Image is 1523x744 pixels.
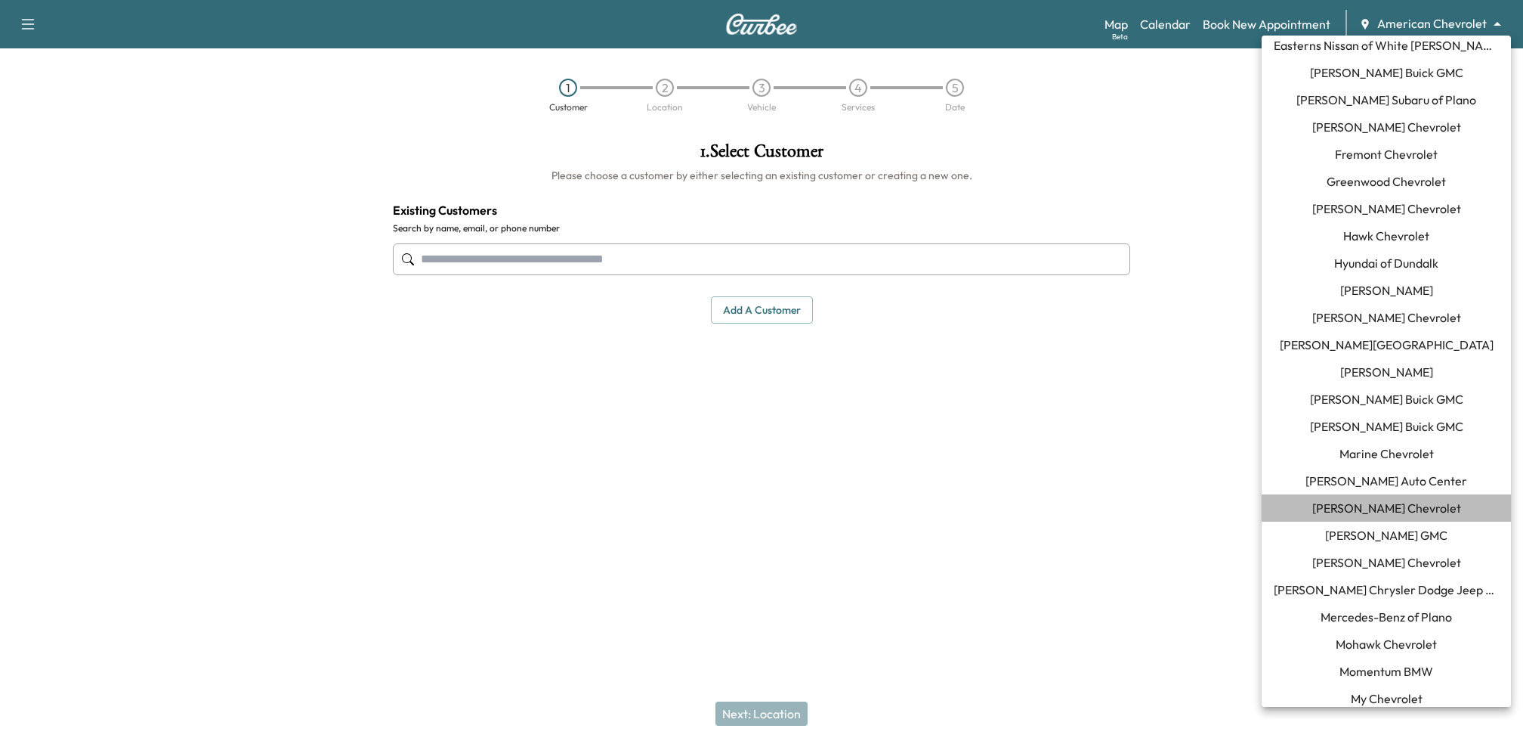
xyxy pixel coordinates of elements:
[1340,281,1433,299] span: [PERSON_NAME]
[1305,472,1467,490] span: [PERSON_NAME] Auto Center
[1336,635,1437,653] span: Mohawk Chevrolet
[1312,118,1461,136] span: [PERSON_NAME] Chevrolet
[1274,36,1499,54] span: Easterns Nissan of White [PERSON_NAME]
[1310,390,1463,408] span: [PERSON_NAME] Buick GMC
[1343,227,1429,245] span: Hawk Chevrolet
[1312,200,1461,218] span: [PERSON_NAME] Chevrolet
[1310,64,1463,82] span: [PERSON_NAME] Buick GMC
[1325,526,1447,544] span: [PERSON_NAME] GMC
[1312,308,1461,327] span: [PERSON_NAME] Chevrolet
[1351,690,1423,708] span: My Chevrolet
[1280,336,1494,354] span: [PERSON_NAME][GEOGRAPHIC_DATA]
[1274,581,1499,599] span: [PERSON_NAME] Chrysler Dodge Jeep RAM of [GEOGRAPHIC_DATA]
[1310,417,1463,436] span: [PERSON_NAME] Buick GMC
[1327,172,1446,191] span: Greenwood Chevrolet
[1339,662,1433,680] span: Momentum BMW
[1312,499,1461,517] span: [PERSON_NAME] Chevrolet
[1321,608,1452,626] span: Mercedes-Benz of Plano
[1340,363,1433,381] span: [PERSON_NAME]
[1296,91,1476,109] span: [PERSON_NAME] Subaru of Plano
[1334,254,1438,272] span: Hyundai of Dundalk
[1339,445,1434,463] span: Marine Chevrolet
[1312,553,1461,572] span: [PERSON_NAME] Chevrolet
[1335,145,1438,163] span: Fremont Chevrolet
